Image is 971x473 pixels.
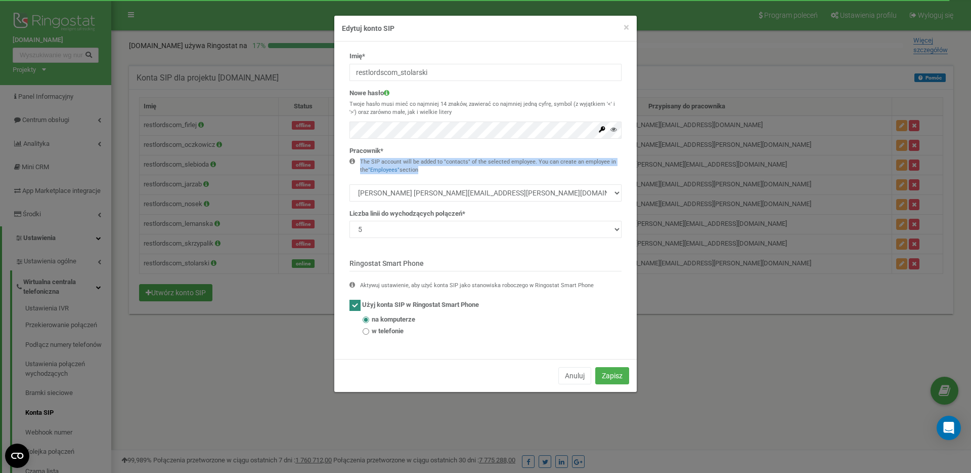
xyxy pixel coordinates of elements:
label: Imię* [349,52,365,61]
div: Open Intercom Messenger [937,416,961,440]
h4: Edytuj konto SIP [342,23,629,33]
label: Pracownik* [349,146,383,156]
label: Nowe hasło [349,89,389,98]
div: The SIP account will be added to "contacts" of the selected employee. You can create an employee ... [360,158,622,174]
label: Liczba linii do wychodzących połączeń* [349,209,465,219]
p: Ringostat Smart Phone [349,258,622,271]
div: Aktywuj ustawienie, aby użyć konta SIP jako stanowiska roboczego w Ringostat Smart Phone [360,282,594,290]
input: na komputerze [363,317,369,323]
a: "Employees" [368,167,400,173]
button: Zapisz [595,367,629,384]
button: Open CMP widget [5,444,29,468]
span: Użyj konta SIP w Ringostat Smart Phone [362,301,479,308]
p: Twoje hasło musi mieć co najmniej 14 znaków, zawierać co najmniej jedną cyfrę, symbol (z wyjątkie... [349,100,622,116]
button: Anuluj [558,367,591,384]
span: na komputerze [372,315,415,325]
span: × [624,21,629,33]
input: w telefonie [363,328,369,335]
span: w telefonie [372,327,404,336]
